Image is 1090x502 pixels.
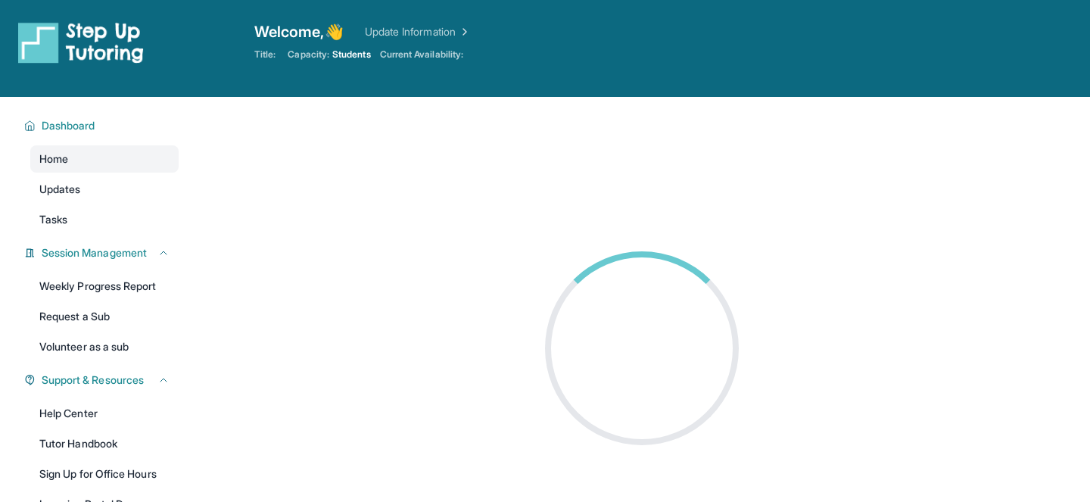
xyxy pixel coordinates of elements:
a: Request a Sub [30,303,179,330]
span: Dashboard [42,118,95,133]
a: Updates [30,176,179,203]
span: Support & Resources [42,373,144,388]
span: Capacity: [288,48,329,61]
a: Volunteer as a sub [30,333,179,360]
span: Title: [254,48,276,61]
a: Home [30,145,179,173]
button: Dashboard [36,118,170,133]
span: Updates [39,182,81,197]
span: Tasks [39,212,67,227]
button: Support & Resources [36,373,170,388]
span: Students [332,48,371,61]
span: Current Availability: [380,48,463,61]
span: Home [39,151,68,167]
a: Help Center [30,400,179,427]
a: Tasks [30,206,179,233]
button: Session Management [36,245,170,260]
a: Tutor Handbook [30,430,179,457]
img: Chevron Right [456,24,471,39]
a: Weekly Progress Report [30,273,179,300]
img: logo [18,21,144,64]
span: Session Management [42,245,147,260]
span: Welcome, 👋 [254,21,344,42]
a: Update Information [365,24,471,39]
a: Sign Up for Office Hours [30,460,179,488]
